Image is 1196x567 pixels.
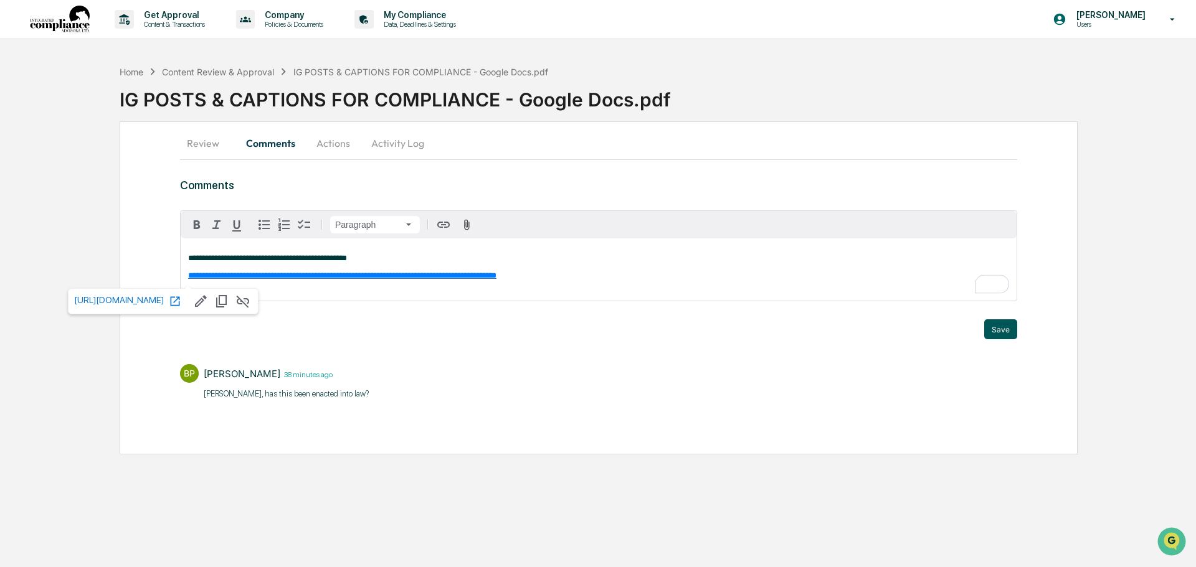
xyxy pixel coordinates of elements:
button: Attach files [456,217,478,233]
button: Underline [227,215,247,235]
div: 🖐️ [12,158,22,168]
button: Block type [330,216,420,233]
div: 🗄️ [90,158,100,168]
span: Data Lookup [25,180,78,193]
a: 🗄️Attestations [85,152,159,174]
button: Copy to clipboard [212,291,232,311]
p: [PERSON_NAME] [1066,10,1152,20]
button: Remove link [233,291,253,311]
span: Pylon [124,211,151,220]
div: Start new chat [42,95,204,108]
button: Activity Log [361,128,434,158]
button: Comments [236,128,305,158]
img: 1746055101610-c473b297-6a78-478c-a979-82029cc54cd1 [12,95,35,118]
a: 🔎Data Lookup [7,176,83,198]
p: Data, Deadlines & Settings [374,20,462,29]
h3: Comments [180,179,1017,192]
p: Company [255,10,330,20]
p: Get Approval [134,10,211,20]
p: How can we help? [12,26,227,46]
div: secondary tabs example [180,128,1017,158]
div: To enrich screen reader interactions, please activate Accessibility in Grammarly extension settings [181,238,1017,301]
time: Tuesday, September 9, 2025 at 2:30:27 PM EDT [280,368,333,379]
button: Actions [305,128,361,158]
a: Powered byPylon [88,210,151,220]
a: [URL][DOMAIN_NAME] [74,294,182,308]
p: [PERSON_NAME], has this been enacted into law?​ [204,388,369,400]
img: logo [30,6,90,34]
iframe: Open customer support [1156,526,1190,560]
button: Italic [207,215,227,235]
div: IG POSTS & CAPTIONS FOR COMPLIANCE - Google Docs.pdf [293,67,548,77]
div: Home [120,67,143,77]
button: Bold [187,215,207,235]
p: Content & Transactions [134,20,211,29]
a: 🖐️Preclearance [7,152,85,174]
p: Users [1066,20,1152,29]
div: [PERSON_NAME] [204,368,280,380]
span: Preclearance [25,157,80,169]
span: Attestations [103,157,154,169]
button: Save [984,319,1017,339]
div: 🔎 [12,182,22,192]
button: Review [180,128,236,158]
span: [URL][DOMAIN_NAME] [74,295,164,305]
div: We're available if you need us! [42,108,158,118]
p: My Compliance [374,10,462,20]
div: BP [180,364,199,383]
button: Start new chat [212,99,227,114]
button: Edit link URL [191,291,211,311]
div: Content Review & Approval [162,67,274,77]
div: IG POSTS & CAPTIONS FOR COMPLIANCE - Google Docs.pdf [120,78,1196,111]
p: Policies & Documents [255,20,330,29]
